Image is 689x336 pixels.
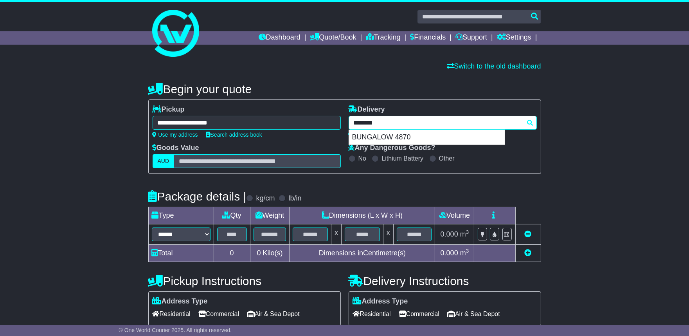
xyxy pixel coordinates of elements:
label: Lithium Battery [381,155,423,162]
h4: Delivery Instructions [349,275,541,287]
h4: Package details | [148,190,246,203]
span: Commercial [399,308,439,320]
label: Goods Value [153,144,199,152]
label: Any Dangerous Goods? [349,144,435,152]
h4: Begin your quote [148,83,541,96]
a: Quote/Book [310,31,356,45]
span: Commercial [198,308,239,320]
span: m [460,249,469,257]
td: 0 [214,245,250,262]
sup: 3 [466,229,469,235]
span: Residential [353,308,391,320]
sup: 3 [466,248,469,254]
a: Use my address [153,132,198,138]
label: Other [439,155,455,162]
div: BUNGALOW 4870 [349,130,505,145]
label: lb/in [288,194,301,203]
td: Weight [250,207,290,224]
span: Residential [153,308,191,320]
td: Dimensions in Centimetre(s) [290,245,435,262]
span: 0 [257,249,261,257]
a: Switch to the old dashboard [447,62,541,70]
label: Address Type [353,297,408,306]
label: No [358,155,366,162]
td: Kilo(s) [250,245,290,262]
td: x [383,224,393,245]
td: Volume [435,207,474,224]
td: Total [148,245,214,262]
a: Remove this item [525,230,532,238]
span: 0.000 [441,230,458,238]
label: AUD [153,154,174,168]
a: Tracking [366,31,400,45]
a: Add new item [525,249,532,257]
span: Air & Sea Depot [247,308,300,320]
label: Delivery [349,105,385,114]
h4: Pickup Instructions [148,275,341,287]
label: Pickup [153,105,185,114]
span: m [460,230,469,238]
label: kg/cm [256,194,275,203]
a: Dashboard [259,31,300,45]
a: Search address book [206,132,262,138]
a: Settings [497,31,531,45]
span: 0.000 [441,249,458,257]
td: Qty [214,207,250,224]
a: Support [455,31,487,45]
typeahead: Please provide city [349,116,537,130]
td: x [331,224,342,245]
td: Dimensions (L x W x H) [290,207,435,224]
span: Air & Sea Depot [447,308,500,320]
label: Address Type [153,297,208,306]
td: Type [148,207,214,224]
a: Financials [410,31,446,45]
span: © One World Courier 2025. All rights reserved. [119,327,232,333]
